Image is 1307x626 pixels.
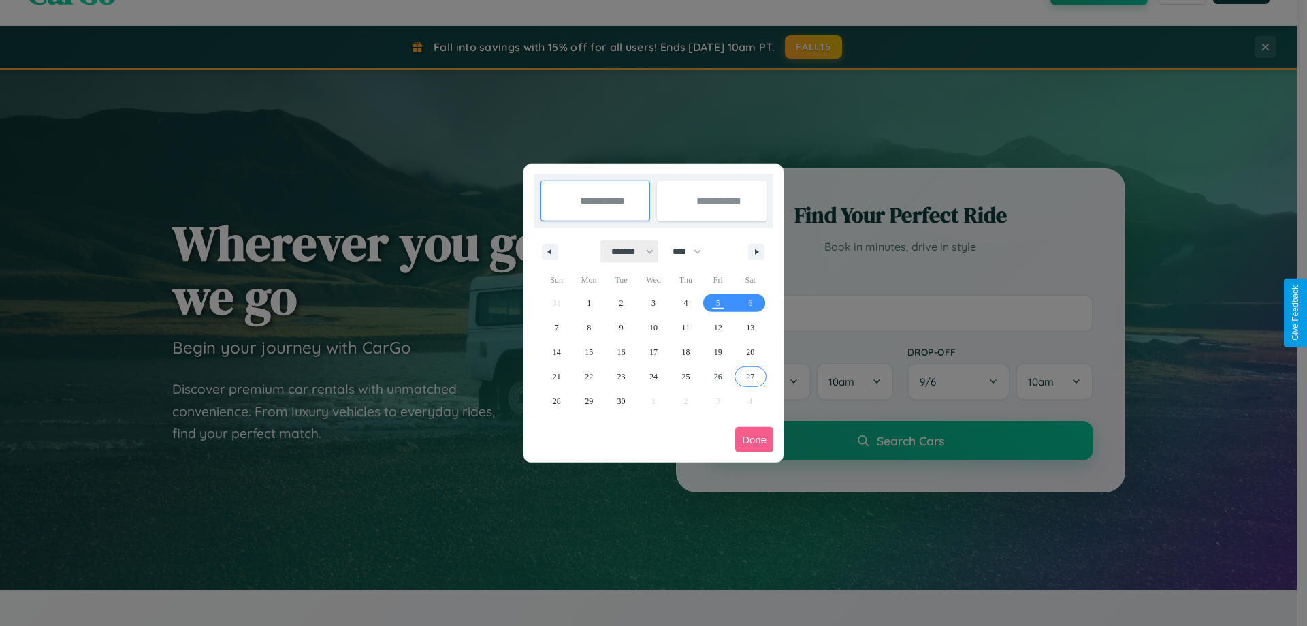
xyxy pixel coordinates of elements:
button: 29 [572,389,604,413]
span: 21 [553,364,561,389]
span: 28 [553,389,561,413]
span: 1 [587,291,591,315]
span: 17 [649,340,658,364]
span: 2 [619,291,624,315]
button: 1 [572,291,604,315]
span: 27 [746,364,754,389]
span: 10 [649,315,658,340]
button: 30 [605,389,637,413]
button: 18 [670,340,702,364]
span: 26 [714,364,722,389]
span: Mon [572,269,604,291]
span: 15 [585,340,593,364]
span: 4 [683,291,688,315]
span: 7 [555,315,559,340]
span: 25 [681,364,690,389]
button: 20 [735,340,767,364]
span: 23 [617,364,626,389]
span: 22 [585,364,593,389]
button: 26 [702,364,734,389]
span: Thu [670,269,702,291]
span: 11 [682,315,690,340]
button: 12 [702,315,734,340]
button: 7 [540,315,572,340]
button: Done [735,427,773,452]
span: 13 [746,315,754,340]
span: 16 [617,340,626,364]
span: 14 [553,340,561,364]
span: 8 [587,315,591,340]
button: 23 [605,364,637,389]
button: 15 [572,340,604,364]
span: 9 [619,315,624,340]
span: Tue [605,269,637,291]
button: 3 [637,291,669,315]
button: 16 [605,340,637,364]
button: 9 [605,315,637,340]
button: 14 [540,340,572,364]
button: 27 [735,364,767,389]
button: 21 [540,364,572,389]
span: 24 [649,364,658,389]
button: 17 [637,340,669,364]
button: 5 [702,291,734,315]
span: 3 [651,291,656,315]
button: 11 [670,315,702,340]
span: 29 [585,389,593,413]
span: Sat [735,269,767,291]
button: 6 [735,291,767,315]
button: 4 [670,291,702,315]
span: Wed [637,269,669,291]
button: 22 [572,364,604,389]
button: 2 [605,291,637,315]
button: 10 [637,315,669,340]
button: 24 [637,364,669,389]
span: 20 [746,340,754,364]
button: 13 [735,315,767,340]
span: 18 [681,340,690,364]
span: 5 [716,291,720,315]
span: 30 [617,389,626,413]
span: 19 [714,340,722,364]
span: Sun [540,269,572,291]
div: Give Feedback [1291,285,1300,341]
span: Fri [702,269,734,291]
button: 28 [540,389,572,413]
button: 25 [670,364,702,389]
span: 12 [714,315,722,340]
button: 19 [702,340,734,364]
span: 6 [748,291,752,315]
button: 8 [572,315,604,340]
